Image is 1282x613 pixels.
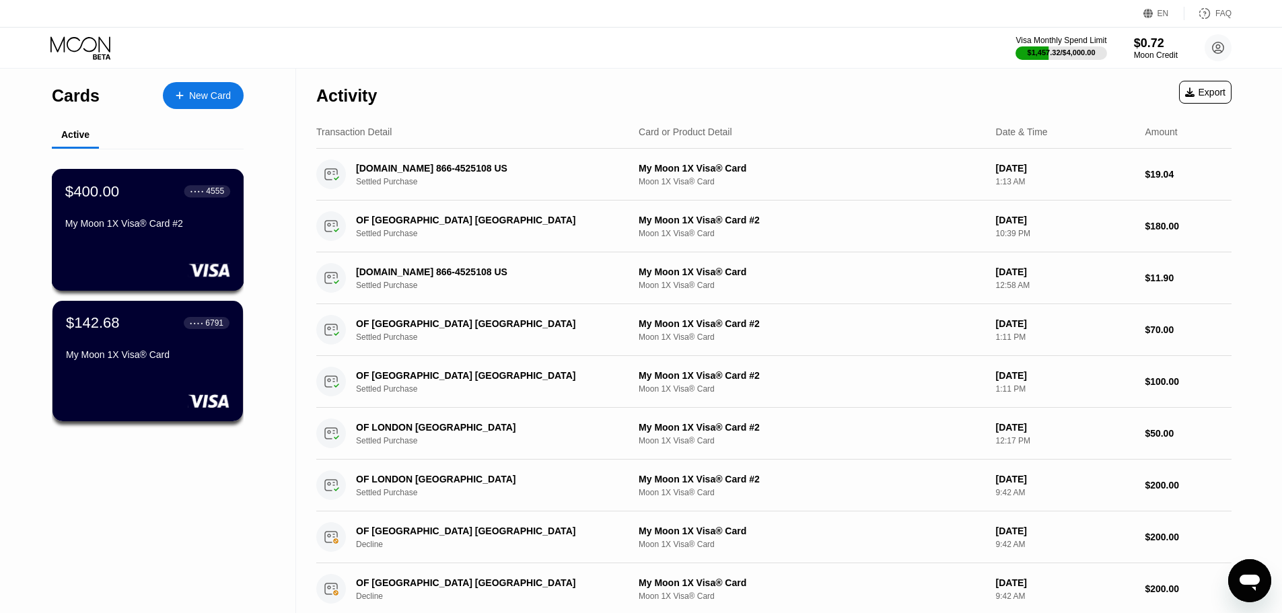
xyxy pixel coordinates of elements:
div: Decline [356,540,637,549]
div: Active [61,129,90,140]
div: $200.00 [1145,532,1232,542]
div: [DATE] [996,422,1135,433]
div: Activity [316,86,377,106]
div: [DATE] [996,215,1135,225]
div: $400.00 [65,182,119,200]
div: EN [1158,9,1169,18]
div: 1:11 PM [996,384,1135,394]
div: Settled Purchase [356,177,637,186]
div: $142.68 [66,314,120,332]
div: My Moon 1X Visa® Card [639,577,985,588]
div: Settled Purchase [356,332,637,342]
div: OF [GEOGRAPHIC_DATA] [GEOGRAPHIC_DATA] [356,526,617,536]
div: Moon 1X Visa® Card [639,384,985,394]
div: My Moon 1X Visa® Card #2 [639,318,985,329]
div: [DATE] [996,474,1135,484]
div: Amount [1145,127,1177,137]
div: 9:42 AM [996,488,1135,497]
div: 6791 [205,318,223,328]
div: Date & Time [996,127,1048,137]
div: $0.72Moon Credit [1134,36,1178,60]
div: 12:58 AM [996,281,1135,290]
div: [DATE] [996,163,1135,174]
div: OF [GEOGRAPHIC_DATA] [GEOGRAPHIC_DATA]DeclineMy Moon 1X Visa® CardMoon 1X Visa® Card[DATE]9:42 AM... [316,511,1232,563]
div: New Card [163,82,244,109]
div: FAQ [1184,7,1232,20]
div: Export [1179,81,1232,104]
div: OF [GEOGRAPHIC_DATA] [GEOGRAPHIC_DATA]Settled PurchaseMy Moon 1X Visa® Card #2Moon 1X Visa® Card[... [316,201,1232,252]
div: Settled Purchase [356,229,637,238]
div: My Moon 1X Visa® Card [66,349,229,360]
div: 1:13 AM [996,177,1135,186]
div: OF [GEOGRAPHIC_DATA] [GEOGRAPHIC_DATA] [356,370,617,381]
div: Settled Purchase [356,436,637,445]
div: Moon Credit [1134,50,1178,60]
iframe: Button to launch messaging window [1228,559,1271,602]
div: Moon 1X Visa® Card [639,540,985,549]
div: 9:42 AM [996,591,1135,601]
div: My Moon 1X Visa® Card #2 [639,215,985,225]
div: My Moon 1X Visa® Card #2 [65,218,230,229]
div: $70.00 [1145,324,1232,335]
div: 12:17 PM [996,436,1135,445]
div: OF [GEOGRAPHIC_DATA] [GEOGRAPHIC_DATA] [356,215,617,225]
div: [DATE] [996,370,1135,381]
div: Decline [356,591,637,601]
div: Moon 1X Visa® Card [639,281,985,290]
div: 4555 [206,186,224,196]
div: OF LONDON [GEOGRAPHIC_DATA]Settled PurchaseMy Moon 1X Visa® Card #2Moon 1X Visa® Card[DATE]9:42 A... [316,460,1232,511]
div: 9:42 AM [996,540,1135,549]
div: Visa Monthly Spend Limit [1016,36,1106,45]
div: OF LONDON [GEOGRAPHIC_DATA]Settled PurchaseMy Moon 1X Visa® Card #2Moon 1X Visa® Card[DATE]12:17 ... [316,408,1232,460]
div: OF LONDON [GEOGRAPHIC_DATA] [356,474,617,484]
div: Moon 1X Visa® Card [639,436,985,445]
div: OF [GEOGRAPHIC_DATA] [GEOGRAPHIC_DATA]Settled PurchaseMy Moon 1X Visa® Card #2Moon 1X Visa® Card[... [316,356,1232,408]
div: [DOMAIN_NAME] 866-4525108 US [356,266,617,277]
div: My Moon 1X Visa® Card [639,526,985,536]
div: $200.00 [1145,583,1232,594]
div: 10:39 PM [996,229,1135,238]
div: Transaction Detail [316,127,392,137]
div: 1:11 PM [996,332,1135,342]
div: FAQ [1215,9,1232,18]
div: [DATE] [996,318,1135,329]
div: $100.00 [1145,376,1232,387]
div: $50.00 [1145,428,1232,439]
div: $400.00● ● ● ●4555My Moon 1X Visa® Card #2 [52,170,243,290]
div: Moon 1X Visa® Card [639,177,985,186]
div: Moon 1X Visa® Card [639,488,985,497]
div: [DOMAIN_NAME] 866-4525108 USSettled PurchaseMy Moon 1X Visa® CardMoon 1X Visa® Card[DATE]12:58 AM... [316,252,1232,304]
div: Cards [52,86,100,106]
div: $1,457.32 / $4,000.00 [1028,48,1096,57]
div: New Card [189,90,231,102]
div: My Moon 1X Visa® Card #2 [639,370,985,381]
div: My Moon 1X Visa® Card #2 [639,422,985,433]
div: Card or Product Detail [639,127,732,137]
div: Moon 1X Visa® Card [639,332,985,342]
div: $0.72 [1134,36,1178,50]
div: [DATE] [996,577,1135,588]
div: EN [1143,7,1184,20]
div: My Moon 1X Visa® Card #2 [639,474,985,484]
div: Moon 1X Visa® Card [639,229,985,238]
div: OF [GEOGRAPHIC_DATA] [GEOGRAPHIC_DATA] [356,318,617,329]
div: OF [GEOGRAPHIC_DATA] [GEOGRAPHIC_DATA] [356,577,617,588]
div: [DATE] [996,266,1135,277]
div: [DOMAIN_NAME] 866-4525108 USSettled PurchaseMy Moon 1X Visa® CardMoon 1X Visa® Card[DATE]1:13 AM$... [316,149,1232,201]
div: Export [1185,87,1225,98]
div: [DATE] [996,526,1135,536]
div: [DOMAIN_NAME] 866-4525108 US [356,163,617,174]
div: Settled Purchase [356,281,637,290]
div: Moon 1X Visa® Card [639,591,985,601]
div: Settled Purchase [356,384,637,394]
div: My Moon 1X Visa® Card [639,266,985,277]
div: OF LONDON [GEOGRAPHIC_DATA] [356,422,617,433]
div: ● ● ● ● [190,189,204,193]
div: Settled Purchase [356,488,637,497]
div: $200.00 [1145,480,1232,491]
div: ● ● ● ● [190,321,203,325]
div: OF [GEOGRAPHIC_DATA] [GEOGRAPHIC_DATA]Settled PurchaseMy Moon 1X Visa® Card #2Moon 1X Visa® Card[... [316,304,1232,356]
div: My Moon 1X Visa® Card [639,163,985,174]
div: $180.00 [1145,221,1232,231]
